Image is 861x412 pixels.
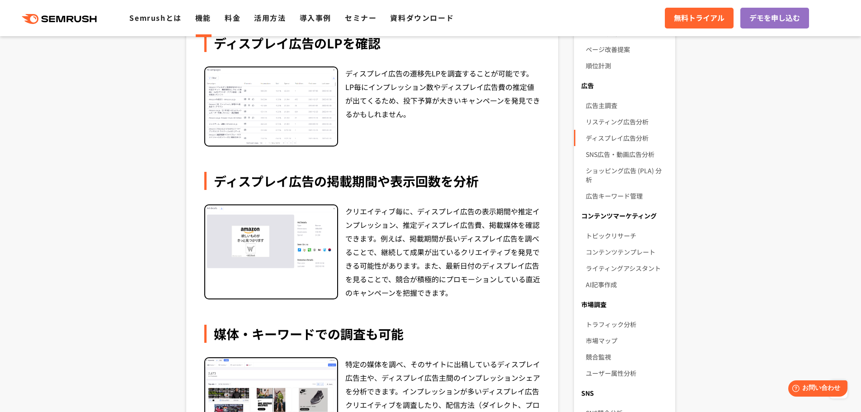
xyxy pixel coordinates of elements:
a: ユーザー属性分析 [586,365,668,381]
a: 順位計測 [586,57,668,74]
a: AI記事作成 [586,276,668,293]
a: 導入事例 [300,12,331,23]
div: ディスプレイ広告のLPを確認 [204,34,541,52]
img: ディスプレイ広告の掲載期間や表示回数を分析 [205,205,337,270]
a: ショッピング広告 (PLA) 分析 [586,162,668,188]
a: 広告主調査 [586,97,668,114]
a: 活用方法 [254,12,286,23]
div: 市場調査 [574,296,675,313]
a: Semrushとは [129,12,181,23]
div: ディスプレイ広告の掲載期間や表示回数を分析 [204,172,541,190]
iframe: Help widget launcher [781,377,851,402]
a: 競合監視 [586,349,668,365]
a: コンテンツテンプレート [586,244,668,260]
a: 資料ダウンロード [390,12,454,23]
div: ディスプレイ広告の遷移先LPを調査することが可能です。LP毎にインプレッション数やディスプレイ広告費の推定値が出てくるため、投下予算が大きいキャンペーンを発見できるかもしれません。 [345,66,541,147]
div: SNS [574,385,675,401]
a: トラフィック分析 [586,316,668,332]
a: トピックリサーチ [586,227,668,244]
a: 市場マップ [586,332,668,349]
a: SNS広告・動画広告分析 [586,146,668,162]
a: ページ改善提案 [586,41,668,57]
div: 広告 [574,77,675,94]
a: 無料トライアル [665,8,734,28]
a: セミナー [345,12,376,23]
div: クリエイティブ毎に、ディスプレイ広告の表示期間や推定インプレッション、推定ディスプレイ広告費、掲載媒体を確認できます。例えば、掲載期間が長いディスプレイ広告を調べることで、継続して成果が出ている... [345,204,541,299]
a: リスティング広告分析 [586,114,668,130]
a: ディスプレイ広告分析 [586,130,668,146]
img: ディスプレイ広告のLPを確認 [205,67,337,146]
a: 料金 [225,12,240,23]
span: デモを申し込む [749,12,800,24]
div: コンテンツマーケティング [574,208,675,224]
a: 広告キーワード管理 [586,188,668,204]
a: デモを申し込む [740,8,809,28]
a: 機能 [195,12,211,23]
span: 無料トライアル [674,12,725,24]
div: 媒体・キーワードでの調査も可能 [204,325,541,343]
a: ライティングアシスタント [586,260,668,276]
